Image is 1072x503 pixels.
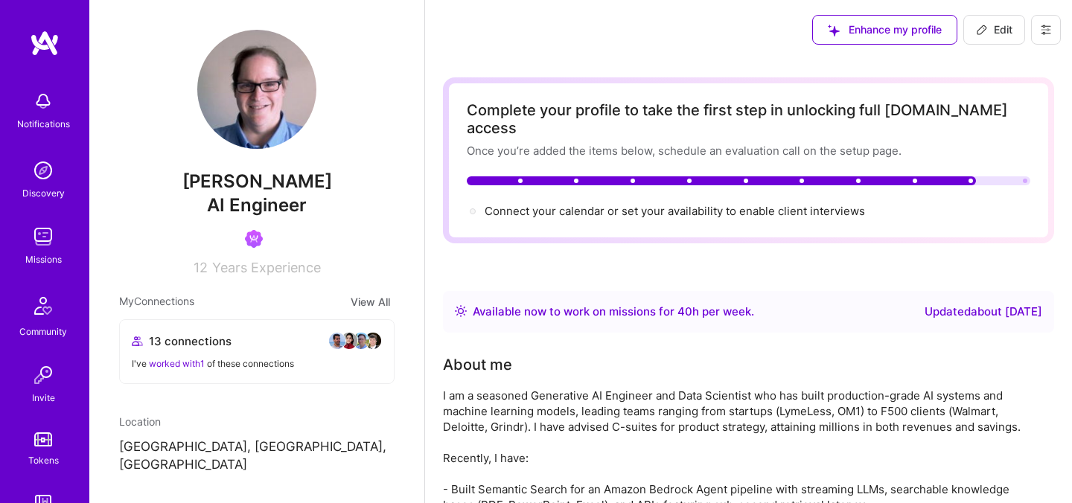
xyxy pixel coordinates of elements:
[828,25,840,36] i: icon SuggestedTeams
[28,452,59,468] div: Tokens
[17,116,70,132] div: Notifications
[28,86,58,116] img: bell
[340,332,358,350] img: avatar
[352,332,370,350] img: avatar
[19,324,67,339] div: Community
[364,332,382,350] img: avatar
[119,319,395,384] button: 13 connectionsavataravataravataravatarI've worked with1 of these connections
[25,251,62,267] div: Missions
[132,356,382,371] div: I've of these connections
[132,336,143,347] i: icon Collaborator
[443,353,512,376] div: About me
[119,438,395,474] p: [GEOGRAPHIC_DATA], [GEOGRAPHIC_DATA], [GEOGRAPHIC_DATA]
[245,230,263,248] img: Been on Mission
[677,304,692,318] span: 40
[828,22,942,37] span: Enhance my profile
[455,305,467,317] img: Availability
[328,332,346,350] img: avatar
[32,390,55,406] div: Invite
[22,185,65,201] div: Discovery
[976,22,1012,37] span: Edit
[149,358,205,369] span: worked with 1
[925,303,1042,321] div: Updated about [DATE]
[467,101,1030,137] div: Complete your profile to take the first step in unlocking full [DOMAIN_NAME] access
[467,143,1030,158] div: Once you’re added the items below, schedule an evaluation call on the setup page.
[149,333,232,349] span: 13 connections
[473,303,754,321] div: Available now to work on missions for h per week .
[28,360,58,390] img: Invite
[28,222,58,251] img: teamwork
[963,15,1025,45] button: Edit
[119,170,395,193] span: [PERSON_NAME]
[34,432,52,446] img: tokens
[25,288,61,324] img: Community
[119,414,395,429] div: Location
[194,260,208,275] span: 12
[197,30,316,149] img: User Avatar
[207,194,307,216] span: AI Engineer
[485,204,865,218] span: Connect your calendar or set your availability to enable client interviews
[119,293,194,310] span: My Connections
[30,30,60,57] img: logo
[346,293,395,310] button: View All
[28,156,58,185] img: discovery
[812,15,957,45] button: Enhance my profile
[212,260,321,275] span: Years Experience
